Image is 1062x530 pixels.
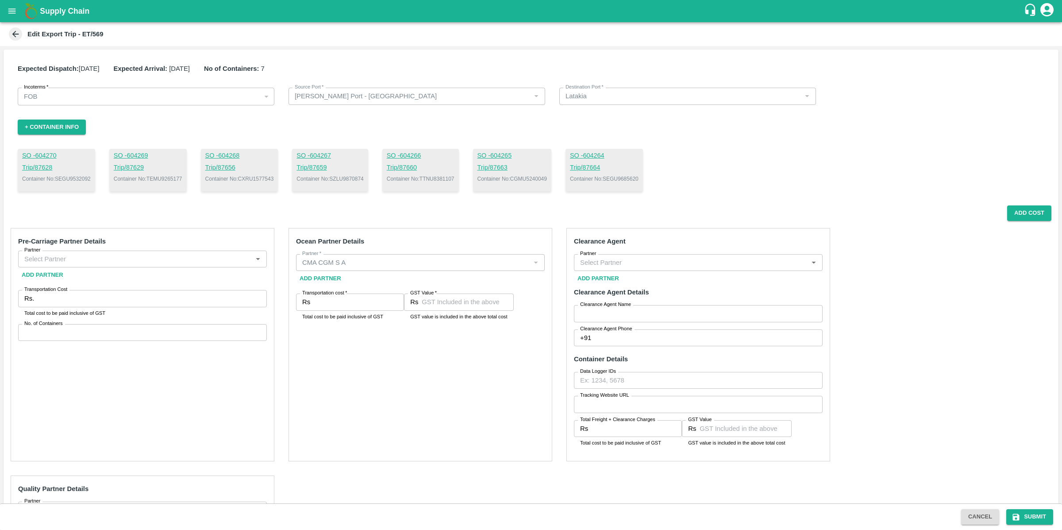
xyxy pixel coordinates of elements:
p: [DATE] [114,64,190,74]
input: Select Partner [21,253,250,265]
p: Rs [302,297,310,307]
label: Clearance Agent Name [580,301,631,308]
a: Trip/87664 [570,163,639,173]
button: Add Partner [574,271,623,286]
label: Data Logger IDs [580,368,616,375]
button: Open [808,257,820,268]
button: Add Partner [296,271,345,286]
p: Container No: SEGU9685620 [570,175,639,183]
label: Tracking Website URL [580,392,629,399]
p: [DATE] [18,64,100,74]
label: Partner [580,250,596,257]
input: Select Destination port [562,90,799,102]
label: Transportation Cost [24,286,67,293]
input: GST Included in the above cost [422,294,513,310]
p: Container No: SZLU9870874 [296,175,363,183]
strong: Clearance Agent Details [574,289,649,296]
p: Container No: TEMU9265177 [114,175,182,183]
a: SO -604268 [205,151,274,161]
p: Total cost to be paid inclusive of GST [24,309,261,317]
label: Transportation cost [302,290,347,297]
p: GST value is included in the above total cost [688,439,785,447]
p: Rs [688,424,696,433]
p: 7 [204,64,265,74]
a: Supply Chain [40,5,1024,17]
label: Partner [302,250,321,257]
label: Total Freight + Clearance Charges [580,416,655,423]
p: +91 [580,333,591,343]
button: open drawer [2,1,22,21]
b: Expected Arrival: [114,65,168,72]
p: Total cost to be paid inclusive of GST [302,313,398,321]
a: SO -604266 [387,151,454,161]
label: Partner [24,498,41,505]
b: Edit Export Trip - ET/569 [27,31,104,38]
a: SO -604270 [22,151,91,161]
label: GST Value [410,290,437,297]
input: Select Source port [291,90,528,102]
a: Trip/87663 [477,163,547,173]
label: Partner [24,247,41,254]
p: Rs [580,424,588,433]
label: Destination Port [566,84,604,91]
a: SO -604269 [114,151,182,161]
p: GST value is included in the above total cost [410,313,507,321]
button: Add Cost [1007,205,1051,221]
a: Trip/87659 [296,163,363,173]
p: Rs [410,297,418,307]
label: Source Port [295,84,323,91]
a: Trip/87629 [114,163,182,173]
strong: Ocean Partner Details [296,238,364,245]
b: Supply Chain [40,7,89,15]
p: Container No: TTNU8381107 [387,175,454,183]
p: Total cost to be paid inclusive of GST [580,439,676,447]
b: No of Containers: [204,65,259,72]
b: Expected Dispatch: [18,65,79,72]
p: Container No: SEGU9532092 [22,175,91,183]
input: GST Included in the above cost [700,420,791,437]
strong: Quality Partner Details [18,485,88,492]
a: Trip/87628 [22,163,91,173]
strong: Clearance Agent [574,238,626,245]
label: Clearance Agent Phone [580,325,632,333]
button: Add Partner [18,267,67,283]
a: SO -604267 [296,151,363,161]
img: logo [22,2,40,20]
a: Trip/87656 [205,163,274,173]
input: Select Partner [577,257,805,268]
p: FOB [24,92,38,101]
a: Trip/87660 [387,163,454,173]
label: No. of Containers [24,320,63,327]
strong: Pre-Carriage Partner Details [18,238,106,245]
p: Container No: CGMU5240049 [477,175,547,183]
p: Rs. [24,294,34,303]
p: Container No: CXRU1577543 [205,175,274,183]
a: SO -604265 [477,151,547,161]
input: Select Partner [299,257,527,268]
div: account of current user [1039,2,1055,20]
input: Ex: 1234, 5678 [574,372,823,389]
button: Open [252,253,264,265]
div: customer-support [1024,3,1039,19]
a: SO -604264 [570,151,639,161]
label: GST Value [688,416,712,423]
label: Incoterms [24,84,48,91]
button: Cancel [961,509,999,525]
strong: Container Details [574,356,628,363]
button: Submit [1006,509,1053,525]
button: + Container Info [18,120,86,135]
